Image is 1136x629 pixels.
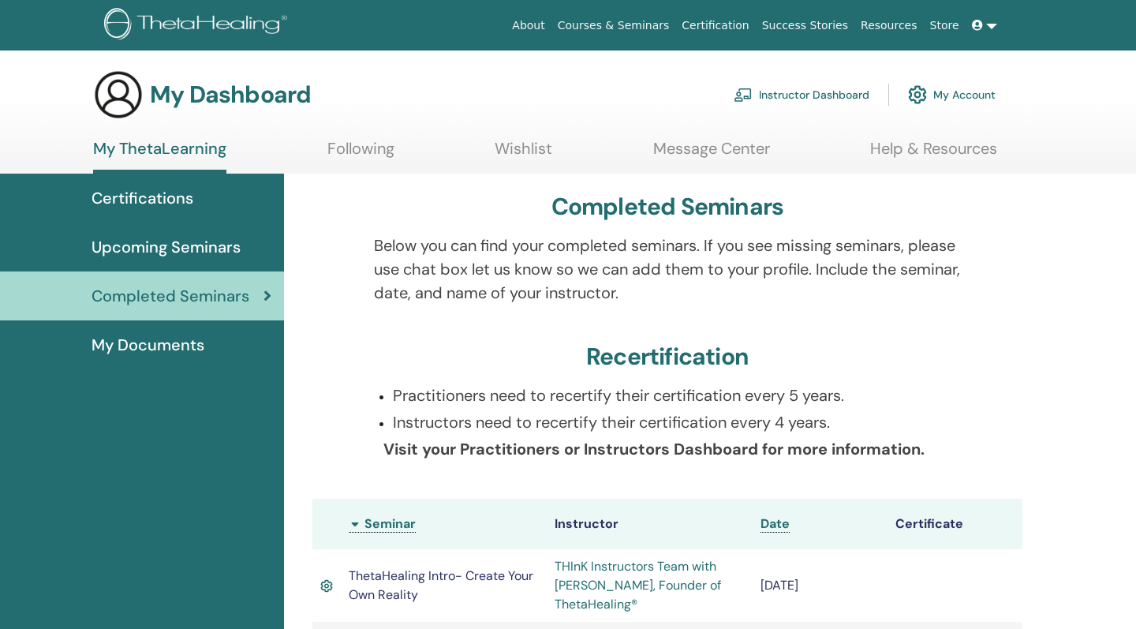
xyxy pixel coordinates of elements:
[393,384,962,407] p: Practitioners need to recertify their certification every 5 years.
[383,439,925,459] b: Visit your Practitioners or Instructors Dashboard for more information.
[760,515,790,532] span: Date
[653,139,770,170] a: Message Center
[93,69,144,120] img: generic-user-icon.jpg
[555,558,721,612] a: THInK Instructors Team with [PERSON_NAME], Founder of ThetaHealing®
[93,139,226,174] a: My ThetaLearning
[756,11,854,40] a: Success Stories
[92,284,249,308] span: Completed Seminars
[495,139,552,170] a: Wishlist
[760,515,790,533] a: Date
[586,343,749,371] h3: Recertification
[734,77,869,112] a: Instructor Dashboard
[753,549,887,622] td: [DATE]
[551,11,676,40] a: Courses & Seminars
[104,8,293,43] img: logo.png
[150,80,311,109] h3: My Dashboard
[734,88,753,102] img: chalkboard-teacher.svg
[320,577,333,595] img: Active Certificate
[924,11,966,40] a: Store
[92,235,241,259] span: Upcoming Seminars
[675,11,755,40] a: Certification
[908,81,927,108] img: cog.svg
[349,567,533,603] span: ThetaHealing Intro- Create Your Own Reality
[393,410,962,434] p: Instructors need to recertify their certification every 4 years.
[854,11,924,40] a: Resources
[547,499,753,549] th: Instructor
[92,186,193,210] span: Certifications
[327,139,394,170] a: Following
[908,77,996,112] a: My Account
[887,499,1022,549] th: Certificate
[506,11,551,40] a: About
[92,333,204,357] span: My Documents
[551,193,784,221] h3: Completed Seminars
[374,234,962,305] p: Below you can find your completed seminars. If you see missing seminars, please use chat box let ...
[870,139,997,170] a: Help & Resources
